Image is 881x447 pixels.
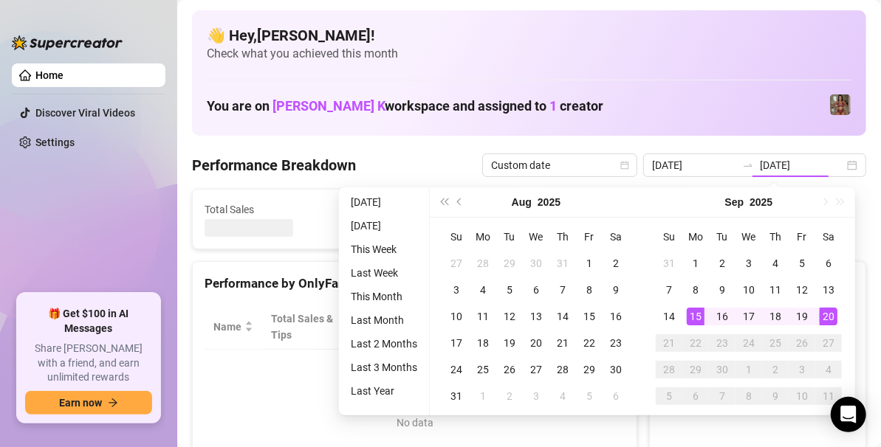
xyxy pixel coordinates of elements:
button: Earn nowarrow-right [25,391,152,415]
h4: Performance Breakdown [192,155,356,176]
span: Chat Conversion [536,311,605,343]
a: Home [35,69,64,81]
span: Messages Sent [548,201,682,218]
th: Chat Conversion [527,305,625,350]
input: End date [760,157,844,173]
span: calendar [620,161,629,170]
h4: 👋 Hey, [PERSON_NAME] ! [207,25,851,46]
h1: You are on workspace and assigned to creator [207,98,603,114]
span: to [742,159,754,171]
div: No data [219,415,610,431]
span: Name [213,319,241,335]
img: Greek [830,94,851,115]
span: 1 [549,98,557,114]
div: Performance by OnlyFans Creator [205,274,625,294]
input: Start date [652,157,736,173]
span: Earn now [59,397,102,409]
span: Custom date [491,154,628,176]
span: [PERSON_NAME] K [272,98,385,114]
a: Settings [35,136,75,148]
th: Sales / Hour [451,305,527,350]
div: Est. Hours Worked [364,311,431,343]
div: Open Intercom Messenger [831,397,866,432]
div: Sales by OnlyFans Creator [662,274,854,294]
span: arrow-right [108,398,118,408]
span: Share [PERSON_NAME] with a friend, and earn unlimited rewards [25,342,152,385]
span: swap-right [742,159,754,171]
span: Total Sales [205,201,339,218]
th: Name [205,305,262,350]
a: Discover Viral Videos [35,107,135,119]
span: Sales / Hour [460,311,506,343]
span: Active Chats [376,201,510,218]
span: Total Sales & Tips [271,311,335,343]
img: logo-BBDzfeDw.svg [12,35,123,50]
span: 🎁 Get $100 in AI Messages [25,307,152,336]
span: Check what you achieved this month [207,46,851,62]
th: Total Sales & Tips [262,305,355,350]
